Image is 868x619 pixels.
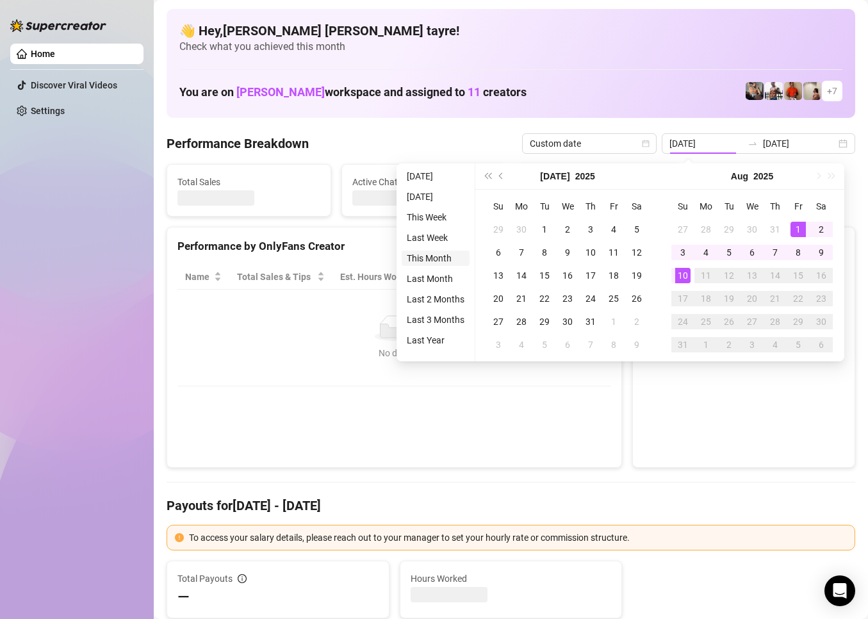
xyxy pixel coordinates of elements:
[669,136,742,151] input: Start date
[436,265,515,290] th: Sales / Hour
[411,572,612,586] span: Hours Worked
[177,587,190,607] span: —
[824,575,855,606] div: Open Intercom Messenger
[177,175,320,189] span: Total Sales
[527,175,670,189] span: Messages Sent
[238,574,247,583] span: info-circle
[10,19,106,32] img: logo-BBDzfeDw.svg
[746,82,764,100] img: George
[765,82,783,100] img: JUSTIN
[523,270,594,284] span: Chat Conversion
[803,82,821,100] img: Ralphy
[748,138,758,149] span: swap-right
[530,134,649,153] span: Custom date
[177,572,233,586] span: Total Payouts
[175,533,184,542] span: exclamation-circle
[185,270,211,284] span: Name
[468,85,480,99] span: 11
[515,265,612,290] th: Chat Conversion
[179,22,842,40] h4: 👋 Hey, [PERSON_NAME] [PERSON_NAME] tayre !
[237,270,315,284] span: Total Sales & Tips
[748,138,758,149] span: to
[444,270,497,284] span: Sales / Hour
[177,265,229,290] th: Name
[340,270,418,284] div: Est. Hours Worked
[167,135,309,153] h4: Performance Breakdown
[31,49,55,59] a: Home
[643,238,844,255] div: Sales by OnlyFans Creator
[177,238,611,255] div: Performance by OnlyFans Creator
[763,136,836,151] input: End date
[236,85,325,99] span: [PERSON_NAME]
[827,84,837,98] span: + 7
[167,497,855,515] h4: Payouts for [DATE] - [DATE]
[642,140,650,147] span: calendar
[31,106,65,116] a: Settings
[784,82,802,100] img: Justin
[190,346,598,360] div: No data
[229,265,332,290] th: Total Sales & Tips
[189,531,847,545] div: To access your salary details, please reach out to your manager to set your hourly rate or commis...
[179,85,527,99] h1: You are on workspace and assigned to creators
[352,175,495,189] span: Active Chats
[179,40,842,54] span: Check what you achieved this month
[31,80,117,90] a: Discover Viral Videos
